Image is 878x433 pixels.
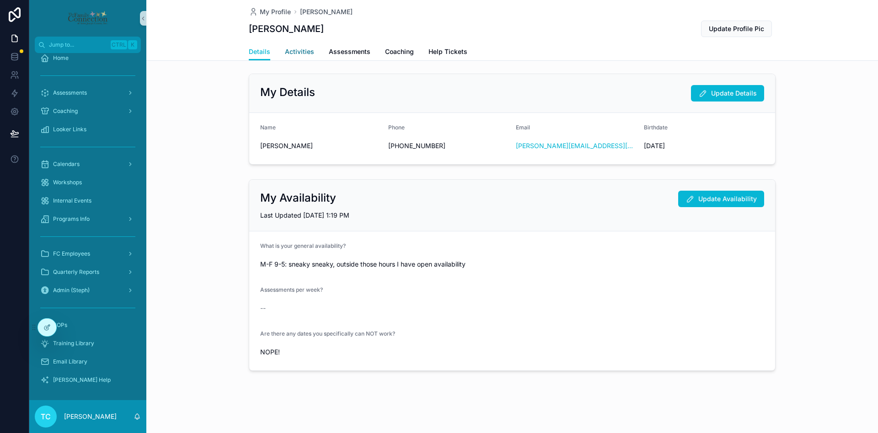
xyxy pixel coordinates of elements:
img: App logo [67,11,108,26]
h2: My Availability [260,191,336,205]
span: -- [260,304,266,313]
span: What is your general availability? [260,242,346,249]
a: Home [35,50,141,66]
span: Activities [285,47,314,56]
span: Looker Links [53,126,86,133]
span: [DATE] [644,141,765,150]
span: Assessments [329,47,370,56]
button: Update Availability [678,191,764,207]
span: Programs Info [53,215,90,223]
p: [PERSON_NAME] [64,412,117,421]
span: Ctrl [111,40,127,49]
span: Last Updated [DATE] 1:19 PM [260,211,349,219]
a: Looker Links [35,121,141,138]
a: Coaching [385,43,414,62]
span: Admin (Steph) [53,287,90,294]
a: Details [249,43,270,61]
div: scrollable content [29,53,146,400]
button: Update Profile Pic [701,21,772,37]
span: NOPE! [260,347,764,357]
span: Home [53,54,69,62]
span: Phone [388,124,405,131]
a: Assessments [329,43,370,62]
span: M-F 9-5: sneaky sneaky, outside those hours I have open availability [260,260,764,269]
a: [PERSON_NAME][EMAIL_ADDRESS][DOMAIN_NAME] [516,141,637,150]
span: Update Details [711,89,757,98]
a: FC Employees [35,246,141,262]
a: SOPs [35,317,141,333]
span: [PERSON_NAME] [260,141,381,150]
a: [PERSON_NAME] [300,7,353,16]
a: Quarterly Reports [35,264,141,280]
a: Admin (Steph) [35,282,141,299]
a: Email Library [35,353,141,370]
a: [PERSON_NAME] Help [35,372,141,388]
span: Update Profile Pic [709,24,764,33]
span: Assessments per week? [260,286,323,293]
span: Workshops [53,179,82,186]
span: Quarterly Reports [53,268,99,276]
h1: [PERSON_NAME] [249,22,324,35]
span: TC [41,411,51,422]
a: Activities [285,43,314,62]
span: SOPs [53,321,67,329]
a: Assessments [35,85,141,101]
a: Coaching [35,103,141,119]
a: My Profile [249,7,291,16]
a: Internal Events [35,192,141,209]
span: [PHONE_NUMBER] [388,141,509,150]
a: Programs Info [35,211,141,227]
a: Training Library [35,335,141,352]
span: Are there any dates you specifically can NOT work? [260,330,395,337]
span: FC Employees [53,250,90,257]
span: Coaching [385,47,414,56]
span: My Profile [260,7,291,16]
span: Calendars [53,160,80,168]
a: Help Tickets [428,43,467,62]
span: Internal Events [53,197,91,204]
span: Jump to... [49,41,107,48]
span: Training Library [53,340,94,347]
span: Help Tickets [428,47,467,56]
a: Calendars [35,156,141,172]
button: Update Details [691,85,764,102]
span: Email Library [53,358,87,365]
span: Details [249,47,270,56]
span: Birthdate [644,124,668,131]
a: Workshops [35,174,141,191]
span: Assessments [53,89,87,96]
span: Email [516,124,530,131]
h2: My Details [260,85,315,100]
button: Jump to...CtrlK [35,37,141,53]
span: Coaching [53,107,78,115]
span: Update Availability [698,194,757,203]
span: [PERSON_NAME] Help [53,376,111,384]
span: Name [260,124,276,131]
span: K [129,41,136,48]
